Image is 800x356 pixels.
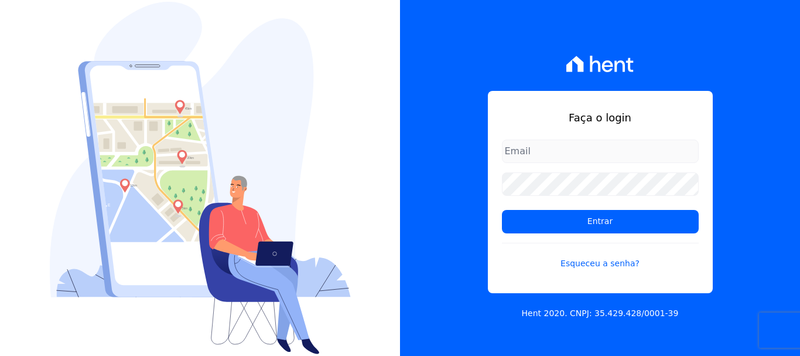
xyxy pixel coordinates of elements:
[502,110,699,126] h1: Faça o login
[502,210,699,233] input: Entrar
[50,2,351,354] img: Login
[522,307,679,320] p: Hent 2020. CNPJ: 35.429.428/0001-39
[502,140,699,163] input: Email
[502,243,699,270] a: Esqueceu a senha?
